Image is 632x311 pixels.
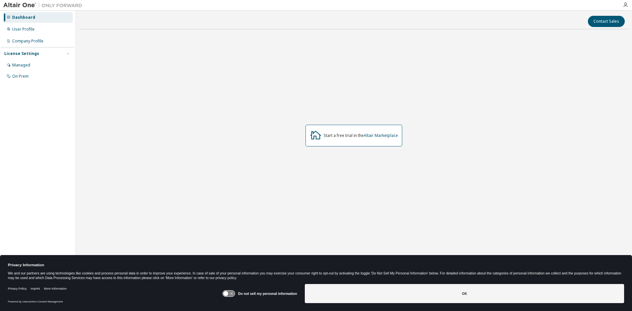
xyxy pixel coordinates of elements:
[12,39,43,44] div: Company Profile
[364,133,398,138] a: Altair Marketplace
[12,15,35,20] div: Dashboard
[12,27,35,32] div: User Profile
[4,51,39,56] div: License Settings
[3,2,86,9] img: Altair One
[588,16,625,27] button: Contact Sales
[12,63,30,68] div: Managed
[12,74,29,79] div: On Prem
[324,133,398,138] div: Start a free trial in the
